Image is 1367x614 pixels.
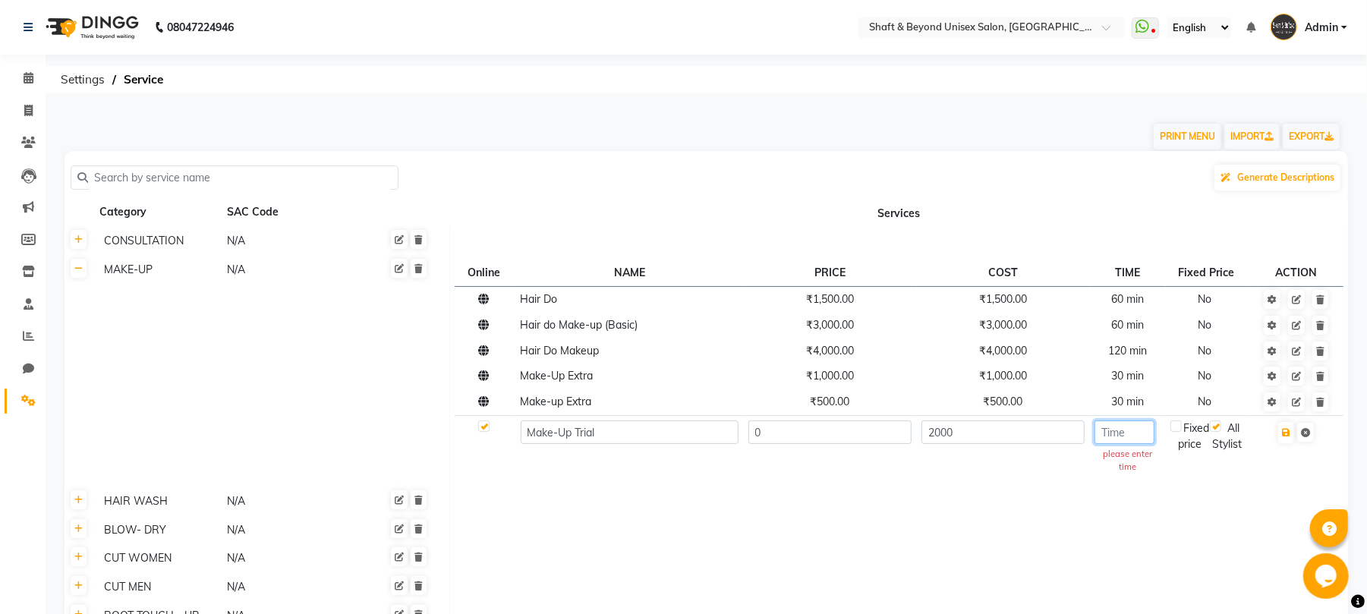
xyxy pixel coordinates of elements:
span: Generate Descriptions [1237,172,1334,183]
div: N/A [225,231,347,250]
div: please enter time [1098,448,1157,474]
span: Admin [1305,20,1338,36]
div: CUT MEN [98,578,219,597]
a: EXPORT [1283,124,1340,150]
input: Cost [921,420,1085,444]
th: NAME [515,260,743,286]
span: No [1198,344,1211,357]
span: Service [116,66,171,93]
th: Online [455,260,515,286]
span: ₹500.00 [984,395,1023,408]
div: Category [98,203,219,222]
span: 120 min [1108,344,1147,357]
span: ₹3,000.00 [806,318,854,332]
span: Hair do Make-up (Basic) [521,318,638,332]
span: ₹1,500.00 [806,292,854,306]
div: N/A [225,578,347,597]
span: ₹500.00 [810,395,849,408]
span: ₹4,000.00 [979,344,1027,357]
span: 60 min [1111,318,1144,332]
b: 08047224946 [167,6,234,49]
span: ₹1,000.00 [979,369,1027,383]
span: 30 min [1111,369,1144,383]
div: HAIR WASH [98,492,219,511]
div: N/A [225,492,347,511]
span: 60 min [1111,292,1144,306]
div: CONSULTATION [98,231,219,250]
button: PRINT MENU [1154,124,1221,150]
input: Price [748,420,912,444]
div: N/A [225,260,347,279]
th: Fixed Price [1166,260,1249,286]
span: ₹1,000.00 [806,369,854,383]
input: Time [1095,420,1154,444]
a: IMPORT [1224,124,1280,150]
div: CUT WOMEN [98,549,219,568]
div: SAC Code [225,203,347,222]
img: Admin [1271,14,1297,40]
th: COST [917,260,1090,286]
span: Settings [53,66,112,93]
button: Generate Descriptions [1214,165,1340,190]
span: 30 min [1111,395,1144,408]
span: ₹4,000.00 [806,344,854,357]
div: Fixed price [1170,420,1210,452]
th: Services [449,198,1348,227]
div: BLOW- DRY [98,521,219,540]
span: No [1198,395,1211,408]
div: All Stylist [1210,420,1245,452]
input: Service [521,420,739,444]
div: N/A [225,549,347,568]
span: No [1198,318,1211,332]
th: ACTION [1249,260,1343,286]
img: logo [39,6,143,49]
span: ₹3,000.00 [979,318,1027,332]
th: PRICE [743,260,916,286]
span: ₹1,500.00 [979,292,1027,306]
span: No [1198,369,1211,383]
div: MAKE-UP [98,260,219,279]
span: Make-up Extra [521,395,592,408]
span: Make-Up Extra [521,369,594,383]
iframe: chat widget [1303,553,1352,599]
span: Hair Do [521,292,558,306]
th: TIME [1090,260,1166,286]
input: Search by service name [88,166,392,190]
div: N/A [225,521,347,540]
span: Hair Do Makeup [521,344,600,357]
span: No [1198,292,1211,306]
